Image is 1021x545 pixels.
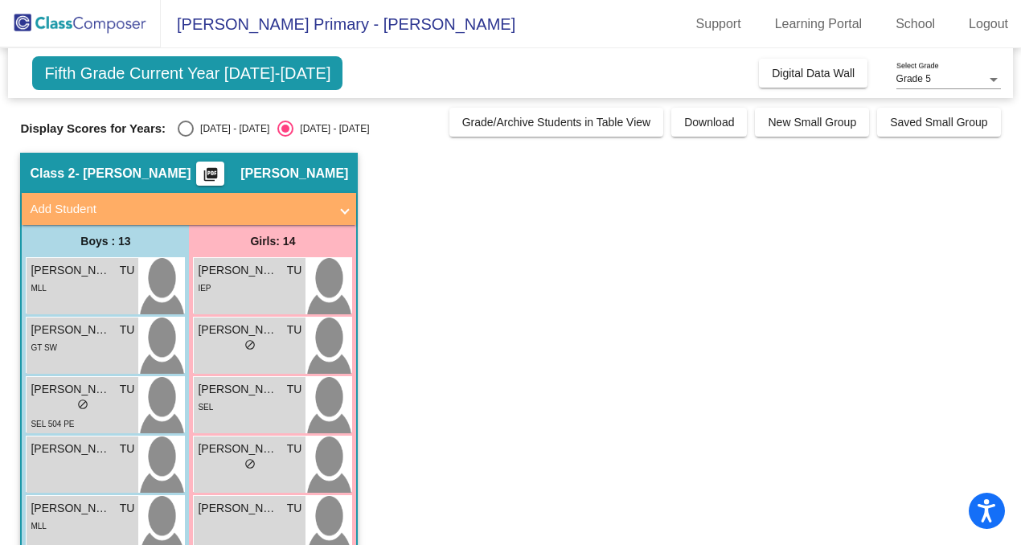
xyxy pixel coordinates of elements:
[31,262,111,279] span: [PERSON_NAME]
[120,381,135,398] span: TU
[196,162,224,186] button: Print Students Details
[768,116,856,129] span: New Small Group
[120,500,135,517] span: TU
[31,322,111,338] span: [PERSON_NAME]
[189,225,356,257] div: Girls: 14
[287,381,302,398] span: TU
[30,166,75,182] span: Class 2
[683,11,754,37] a: Support
[198,441,278,457] span: [PERSON_NAME]
[287,500,302,517] span: TU
[31,343,57,352] span: GT SW
[755,108,869,137] button: New Small Group
[198,322,278,338] span: [PERSON_NAME] ([PERSON_NAME]) [PERSON_NAME]
[22,225,189,257] div: Boys : 13
[198,500,278,517] span: [PERSON_NAME]
[30,200,329,219] mat-panel-title: Add Student
[31,284,46,293] span: MLL
[877,108,1000,137] button: Saved Small Group
[293,121,369,136] div: [DATE] - [DATE]
[684,116,734,129] span: Download
[956,11,1021,37] a: Logout
[198,284,211,293] span: IEP
[120,262,135,279] span: TU
[287,441,302,457] span: TU
[32,56,342,90] span: Fifth Grade Current Year [DATE]-[DATE]
[31,522,46,531] span: MLL
[120,441,135,457] span: TU
[759,59,867,88] button: Digital Data Wall
[772,67,855,80] span: Digital Data Wall
[194,121,269,136] div: [DATE] - [DATE]
[75,166,191,182] span: - [PERSON_NAME]
[671,108,747,137] button: Download
[198,403,213,412] span: SEL
[762,11,875,37] a: Learning Portal
[31,381,111,398] span: [PERSON_NAME]
[178,121,369,137] mat-radio-group: Select an option
[22,193,356,225] mat-expansion-panel-header: Add Student
[161,11,515,37] span: [PERSON_NAME] Primary - [PERSON_NAME]
[20,121,166,136] span: Display Scores for Years:
[240,166,348,182] span: [PERSON_NAME]
[31,441,111,457] span: [PERSON_NAME] [PERSON_NAME]
[287,262,302,279] span: TU
[31,420,74,428] span: SEL 504 PE
[890,116,987,129] span: Saved Small Group
[31,500,111,517] span: [PERSON_NAME]
[198,262,278,279] span: [PERSON_NAME]
[201,166,220,189] mat-icon: picture_as_pdf
[287,322,302,338] span: TU
[77,399,88,410] span: do_not_disturb_alt
[198,381,278,398] span: [PERSON_NAME]
[244,339,256,350] span: do_not_disturb_alt
[244,458,256,469] span: do_not_disturb_alt
[896,73,931,84] span: Grade 5
[883,11,948,37] a: School
[449,108,664,137] button: Grade/Archive Students in Table View
[120,322,135,338] span: TU
[462,116,651,129] span: Grade/Archive Students in Table View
